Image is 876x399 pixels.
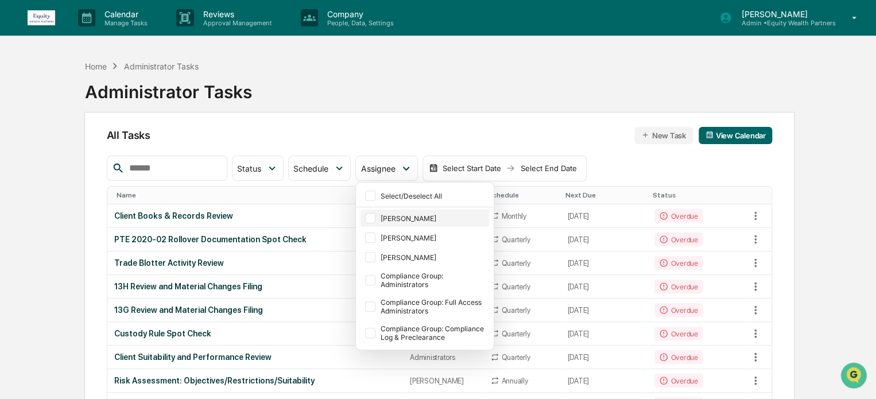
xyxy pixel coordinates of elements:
p: [PERSON_NAME] [732,9,835,19]
div: Overdue [654,374,702,388]
td: [DATE] [560,322,648,346]
img: arrow right [506,164,515,173]
div: Select End Date [517,164,580,173]
td: [DATE] [560,228,648,251]
p: Manage Tasks [95,19,153,27]
div: Quarterly [502,306,530,315]
a: 🔎Data Lookup [7,162,77,183]
div: Client Books & Records Review [114,211,396,220]
div: [PERSON_NAME] [380,234,487,242]
div: Monthly [502,212,526,220]
div: Custody Rule Spot Check [114,329,396,338]
td: [DATE] [560,204,648,228]
div: [PERSON_NAME] [410,377,476,385]
p: Company [318,9,400,19]
div: 🖐️ [11,146,21,155]
div: Overdue [654,350,702,364]
div: Quarterly [502,259,530,268]
span: Data Lookup [23,166,72,178]
img: calendar [706,131,714,139]
td: [DATE] [560,369,648,393]
p: Admin • Equity Wealth Partners [732,19,835,27]
span: Schedule [293,164,328,173]
td: [DATE] [560,299,648,322]
div: Trade Blotter Activity Review [114,258,396,268]
div: Toggle SortBy [749,191,772,199]
div: 13H Review and Material Changes Filing [114,282,396,291]
div: Overdue [654,327,702,340]
p: Approval Management [194,19,278,27]
div: Compliance Group: Administrators [380,272,487,289]
div: Client Suitability and Performance Review [114,352,396,362]
div: Overdue [654,209,702,223]
td: [DATE] [560,275,648,299]
div: [PERSON_NAME] [380,253,487,262]
div: Compliance Group: Full Access Administrators [380,298,487,315]
div: Risk Assessment: Objectives/Restrictions/Suitability [114,376,396,385]
div: 🔎 [11,168,21,177]
div: Toggle SortBy [565,191,643,199]
p: People, Data, Settings [318,19,400,27]
div: Overdue [654,280,702,293]
button: View Calendar [699,127,773,144]
div: Toggle SortBy [488,191,556,199]
div: Start new chat [39,88,188,99]
div: Administrator Tasks [84,72,251,102]
span: Status [237,164,261,173]
div: PTE 2020-02 Rollover Documentation Spot Check [114,235,396,244]
td: [DATE] [560,346,648,369]
span: Assignee [361,164,395,173]
a: 🗄️Attestations [79,140,147,161]
div: Annually [502,377,528,385]
span: Preclearance [23,145,74,156]
div: Overdue [654,233,702,246]
span: Attestations [95,145,142,156]
img: 1746055101610-c473b297-6a78-478c-a979-82029cc54cd1 [11,88,32,109]
div: Overdue [654,256,702,270]
div: Toggle SortBy [117,191,398,199]
p: Calendar [95,9,153,19]
div: Select/Deselect All [380,192,487,200]
span: Pylon [114,195,139,203]
div: [PERSON_NAME] [380,214,487,223]
a: Powered byPylon [81,194,139,203]
div: Quarterly [502,235,530,244]
div: Quarterly [502,330,530,338]
img: calendar [429,164,438,173]
p: Reviews [194,9,278,19]
div: Compliance Group: Compliance Log & Preclearance [380,324,487,342]
div: Overdue [654,303,702,317]
div: 🗄️ [83,146,92,155]
a: 🖐️Preclearance [7,140,79,161]
div: Select Start Date [440,164,503,173]
p: How can we help? [11,24,209,42]
td: [DATE] [560,251,648,275]
div: Toggle SortBy [652,191,744,199]
img: logo [28,10,55,25]
div: Home [84,61,106,71]
button: Start new chat [195,91,209,105]
div: Administrator Tasks [124,61,199,71]
iframe: Open customer support [839,361,870,392]
button: New Task [634,127,692,144]
div: We're available if you need us! [39,99,145,109]
span: All Tasks [107,129,150,141]
div: Quarterly [502,353,530,362]
div: Quarterly [502,282,530,291]
div: Administrators [410,353,476,362]
div: 13G Review and Material Changes Filing [114,305,396,315]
